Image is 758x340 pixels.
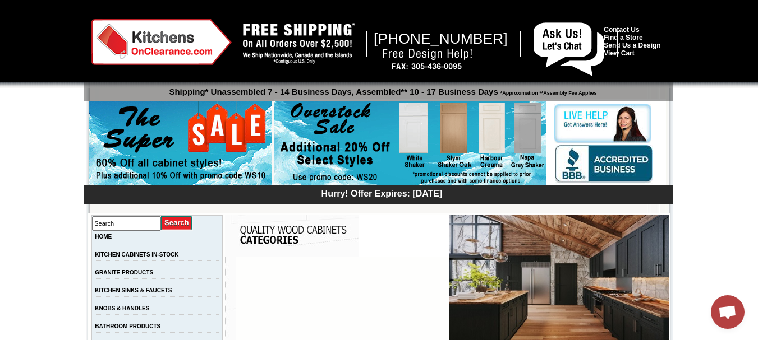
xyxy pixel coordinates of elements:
[161,216,193,231] input: Submit
[95,305,149,311] a: KNOBS & HANDLES
[95,269,153,276] a: GRANITE PRODUCTS
[498,87,597,96] span: *Approximation **Assembly Fee Applies
[374,30,508,47] span: [PHONE_NUMBER]
[90,82,673,96] p: Shipping* Unassembled 7 - 14 Business Days, Assembled** 10 - 17 Business Days
[604,41,660,49] a: Send Us a Design
[95,251,178,258] a: KITCHEN CABINETS IN-STOCK
[711,295,745,329] div: Open chat
[604,49,634,57] a: View Cart
[91,19,232,65] img: Kitchens on Clearance Logo
[604,26,639,34] a: Contact Us
[95,323,160,329] a: BATHROOM PRODUCTS
[95,234,112,240] a: HOME
[604,34,642,41] a: Find a Store
[95,287,172,294] a: KITCHEN SINKS & FAUCETS
[90,187,673,199] div: Hurry! Offer Expires: [DATE]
